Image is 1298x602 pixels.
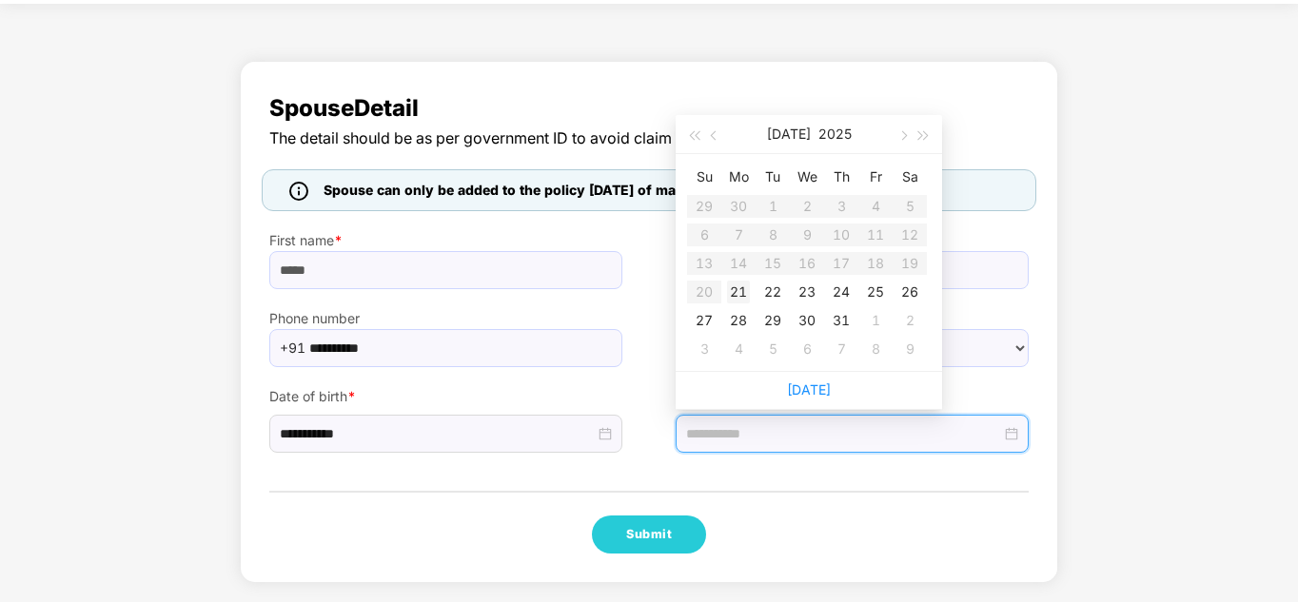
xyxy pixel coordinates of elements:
[818,115,852,153] button: 2025
[824,162,858,192] th: Th
[269,230,622,251] label: First name
[898,338,921,360] div: 9
[761,281,784,303] div: 22
[721,162,756,192] th: Mo
[893,306,927,335] td: 2025-08-02
[824,278,858,306] td: 2025-07-24
[893,335,927,363] td: 2025-08-09
[324,180,718,201] span: Spouse can only be added to the policy [DATE] of marriage.
[756,306,790,335] td: 2025-07-29
[830,281,853,303] div: 24
[824,306,858,335] td: 2025-07-31
[830,338,853,360] div: 7
[756,278,790,306] td: 2025-07-22
[858,335,893,363] td: 2025-08-08
[830,309,853,332] div: 31
[893,278,927,306] td: 2025-07-26
[790,278,824,306] td: 2025-07-23
[790,306,824,335] td: 2025-07-30
[721,278,756,306] td: 2025-07-21
[858,162,893,192] th: Fr
[864,309,887,332] div: 1
[289,182,308,201] img: icon
[761,338,784,360] div: 5
[280,334,305,362] span: +91
[687,306,721,335] td: 2025-07-27
[727,309,750,332] div: 28
[727,281,750,303] div: 21
[864,338,887,360] div: 8
[858,306,893,335] td: 2025-08-01
[592,515,706,553] button: Submit
[721,335,756,363] td: 2025-08-04
[693,338,716,360] div: 3
[796,281,818,303] div: 23
[898,281,921,303] div: 26
[864,281,887,303] div: 25
[269,90,1029,126] span: Spouse Detail
[796,309,818,332] div: 30
[756,162,790,192] th: Tu
[796,338,818,360] div: 6
[269,386,622,407] label: Date of birth
[787,381,831,398] a: [DATE]
[269,308,622,329] label: Phone number
[893,162,927,192] th: Sa
[721,306,756,335] td: 2025-07-28
[761,309,784,332] div: 29
[693,309,716,332] div: 27
[824,335,858,363] td: 2025-08-07
[687,162,721,192] th: Su
[767,115,811,153] button: [DATE]
[858,278,893,306] td: 2025-07-25
[898,309,921,332] div: 2
[687,335,721,363] td: 2025-08-03
[756,335,790,363] td: 2025-08-05
[790,335,824,363] td: 2025-08-06
[790,162,824,192] th: We
[269,126,1029,150] span: The detail should be as per government ID to avoid claim rejections.
[727,338,750,360] div: 4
